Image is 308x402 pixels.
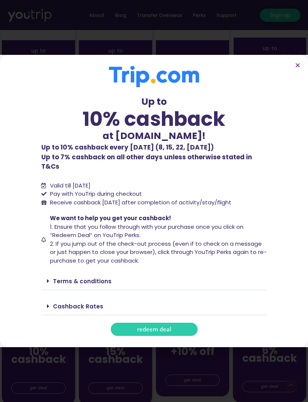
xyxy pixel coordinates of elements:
a: Terms & conditions [53,277,112,285]
span: redeem deal [137,326,171,332]
p: Up to 7% cashback on all other days unless otherwise stated in T&Cs [41,143,267,172]
a: Close [295,62,300,68]
div: Cashback Rates [41,298,267,315]
span: Receive cashback [DATE] after completion of activity/stay/flight [50,198,231,206]
div: Terms & conditions [41,272,267,290]
span: 2. If you jump out of the check-out process (even if to check on a message or just happen to clos... [50,240,267,264]
span: Pay with YouTrip during checkout [48,190,142,198]
span: Valid till [DATE] [50,181,91,189]
a: Cashback Rates [53,302,103,310]
a: redeem deal [111,323,198,336]
div: Up to at [DOMAIN_NAME]! [41,95,267,143]
b: Up to 10% cashback every [DATE] (8, 15, 22, [DATE]) [41,143,214,152]
span: 1. Ensure that you follow through with your purchase once you click on “Redeem Deal” on YouTrip P... [50,223,243,239]
div: 10% cashback [41,109,267,129]
span: We want to help you get your cashback! [50,214,171,222]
